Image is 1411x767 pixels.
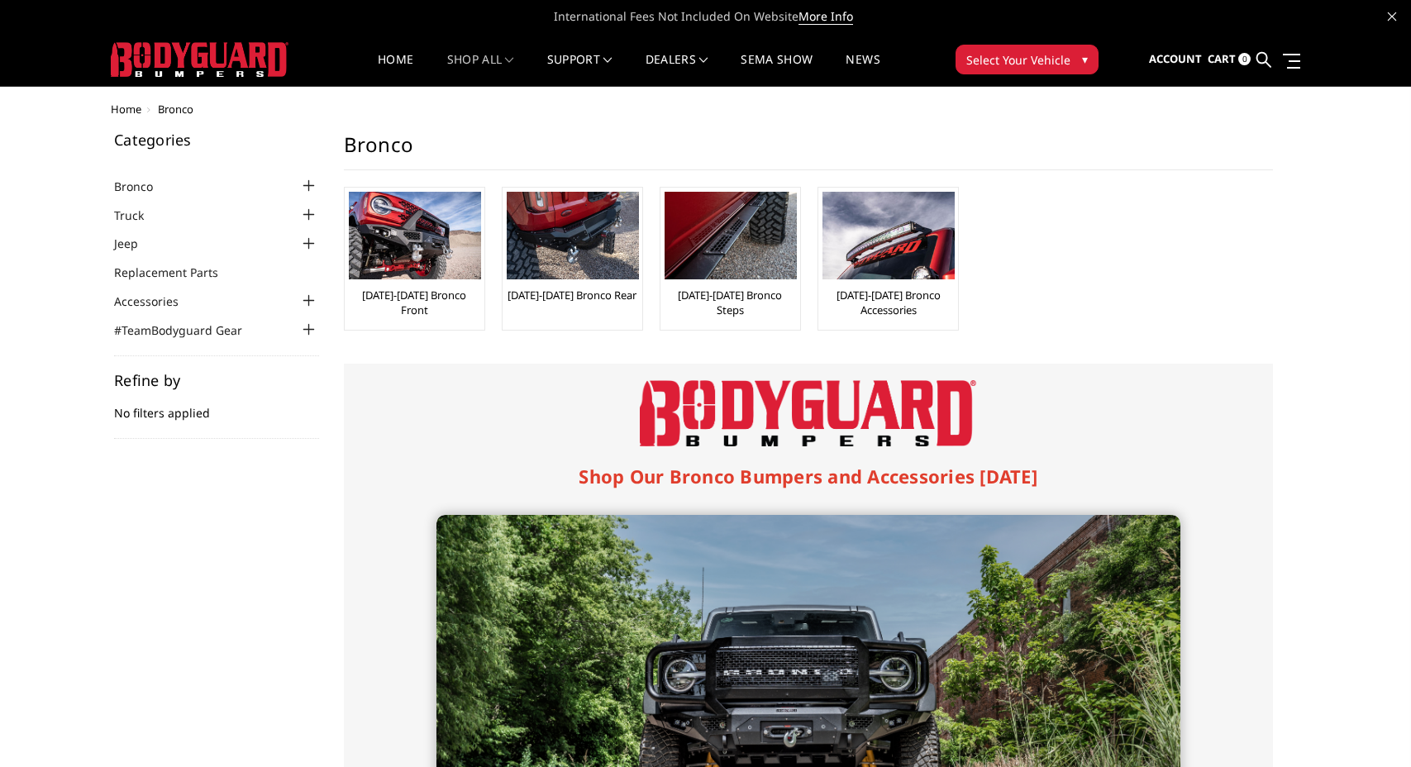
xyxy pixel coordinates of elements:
a: Home [378,54,413,86]
a: Jeep [114,235,159,252]
a: SEMA Show [741,54,813,86]
h1: Bronco [344,132,1273,170]
a: More Info [798,8,853,25]
h1: Shop Our Bronco Bumpers and Accessories [DATE] [436,463,1180,490]
img: BODYGUARD BUMPERS [111,42,288,77]
span: Cart [1208,51,1236,66]
a: Account [1149,37,1202,82]
h5: Categories [114,132,319,147]
a: [DATE]-[DATE] Bronco Steps [665,288,796,317]
span: 0 [1238,53,1251,65]
a: Support [547,54,613,86]
img: Bodyguard Bumpers Logo [640,380,976,446]
a: Home [111,102,141,117]
span: Select Your Vehicle [966,51,1070,69]
div: No filters applied [114,373,319,439]
a: [DATE]-[DATE] Bronco Front [349,288,480,317]
a: Dealers [646,54,708,86]
a: Bronco [114,178,174,195]
a: shop all [447,54,514,86]
span: Account [1149,51,1202,66]
h5: Refine by [114,373,319,388]
a: Replacement Parts [114,264,239,281]
a: [DATE]-[DATE] Bronco Rear [508,288,636,303]
a: Accessories [114,293,199,310]
a: Cart 0 [1208,37,1251,82]
span: Bronco [158,102,193,117]
span: ▾ [1082,50,1088,68]
a: #TeamBodyguard Gear [114,322,263,339]
button: Select Your Vehicle [956,45,1099,74]
a: [DATE]-[DATE] Bronco Accessories [822,288,954,317]
a: News [846,54,879,86]
a: Truck [114,207,164,224]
